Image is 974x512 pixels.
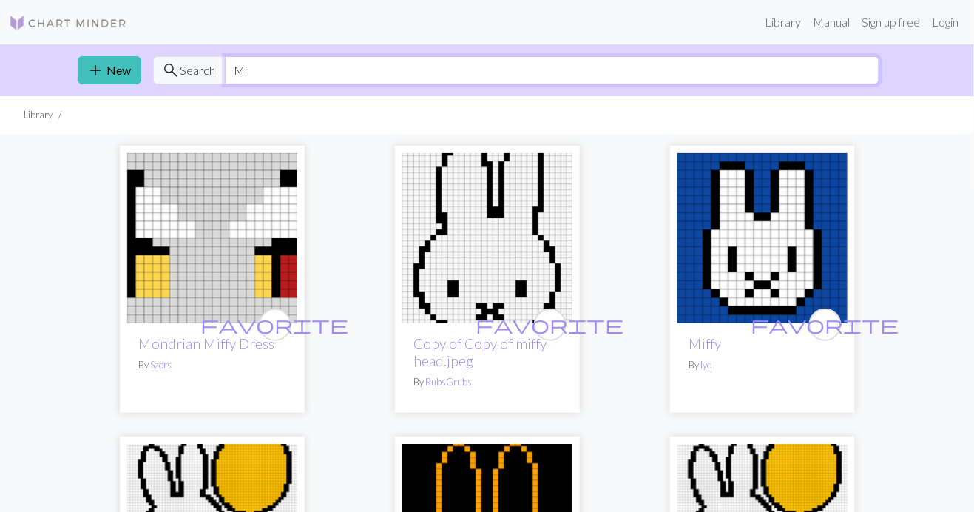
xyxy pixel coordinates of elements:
[751,313,899,336] span: favorite
[856,7,927,37] a: Sign up free
[701,359,713,371] a: lyd
[808,7,856,37] a: Manual
[139,358,285,372] p: By
[24,108,53,122] li: Library
[677,153,848,323] img: miffy
[127,153,297,323] img: Mondrian Miffy Dress
[163,60,180,81] span: search
[402,153,572,323] img: miffy head.jpeg
[127,229,297,243] a: Mondrian Miffy Dress
[809,309,842,341] button: favourite
[689,335,722,352] a: Miffy
[259,309,291,341] button: favourite
[476,310,624,340] i: favourite
[414,335,547,369] a: Copy of Copy of miffy head.jpeg
[87,60,105,81] span: add
[534,309,567,341] button: favourite
[139,335,275,352] a: Mondrian Miffy Dress
[751,310,899,340] i: favourite
[201,313,349,336] span: favorite
[151,359,172,371] a: Szors
[927,7,965,37] a: Login
[760,7,808,37] a: Library
[9,14,127,32] img: Logo
[476,313,624,336] span: favorite
[78,56,141,84] a: New
[180,61,216,79] span: Search
[677,229,848,243] a: miffy
[689,358,836,372] p: By
[402,229,572,243] a: miffy head.jpeg
[426,376,473,388] a: RubsGrubs
[414,375,561,389] p: By
[201,310,349,340] i: favourite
